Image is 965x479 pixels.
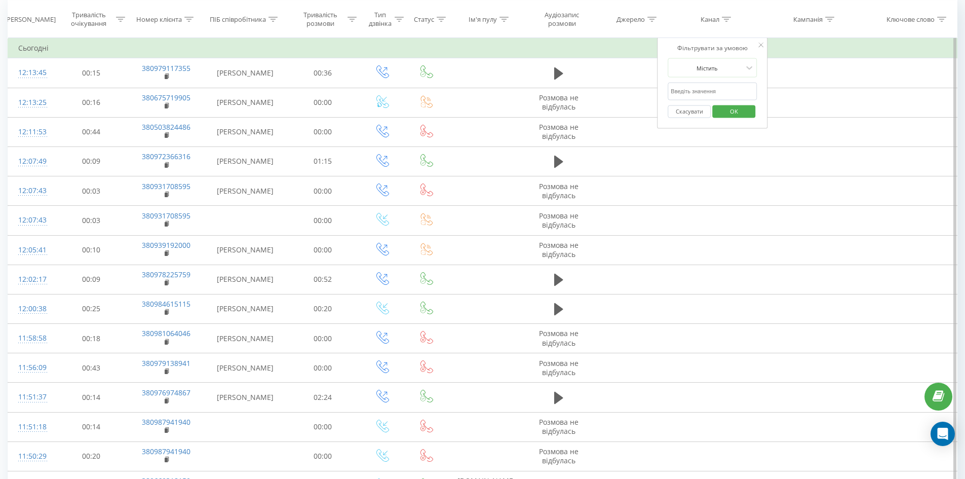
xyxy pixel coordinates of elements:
[55,412,128,441] td: 00:14
[142,358,190,368] a: 380979138941
[142,417,190,427] a: 380987941940
[8,38,957,58] td: Сьогодні
[286,353,360,383] td: 00:00
[286,235,360,265] td: 00:00
[142,328,190,338] a: 380981064046
[286,324,360,353] td: 00:00
[469,15,497,23] div: Ім'я пулу
[55,117,128,146] td: 00:44
[55,206,128,235] td: 00:03
[668,83,757,100] input: Введіть значення
[295,11,345,28] div: Тривалість розмови
[18,93,45,113] div: 12:13:25
[720,103,748,119] span: OK
[793,15,823,23] div: Кампанія
[668,43,757,53] div: Фільтрувати за умовою
[142,447,190,456] a: 380987941940
[368,11,392,28] div: Тип дзвінка
[142,93,190,102] a: 380675719905
[142,240,190,250] a: 380939192000
[539,240,578,259] span: Розмова не відбулась
[539,328,578,347] span: Розмова не відбулась
[712,105,755,118] button: OK
[286,176,360,206] td: 00:00
[5,15,56,23] div: [PERSON_NAME]
[286,146,360,176] td: 01:15
[286,383,360,412] td: 02:24
[286,117,360,146] td: 00:00
[286,206,360,235] td: 00:00
[55,294,128,323] td: 00:25
[204,353,286,383] td: [PERSON_NAME]
[142,181,190,191] a: 380931708595
[142,63,190,73] a: 380979117355
[204,176,286,206] td: [PERSON_NAME]
[668,105,711,118] button: Скасувати
[204,265,286,294] td: [PERSON_NAME]
[701,15,719,23] div: Канал
[55,146,128,176] td: 00:09
[286,412,360,441] td: 00:00
[539,417,578,436] span: Розмова не відбулась
[18,328,45,348] div: 11:58:58
[55,383,128,412] td: 00:14
[55,235,128,265] td: 00:10
[204,324,286,353] td: [PERSON_NAME]
[136,15,182,23] div: Номер клієнта
[204,294,286,323] td: [PERSON_NAME]
[210,15,266,23] div: ПІБ співробітника
[286,58,360,88] td: 00:36
[55,324,128,353] td: 00:18
[286,294,360,323] td: 00:20
[142,122,190,132] a: 380503824486
[539,211,578,230] span: Розмова не відбулась
[18,358,45,378] div: 11:56:09
[18,387,45,407] div: 11:51:37
[142,270,190,279] a: 380978225759
[204,58,286,88] td: [PERSON_NAME]
[539,93,578,112] span: Розмова не відбулась
[18,122,45,142] div: 12:11:53
[539,181,578,200] span: Розмова не відбулась
[18,417,45,437] div: 11:51:18
[616,15,645,23] div: Джерело
[142,388,190,397] a: 380976974867
[204,235,286,265] td: [PERSON_NAME]
[532,11,591,28] div: Аудіозапис розмови
[18,299,45,319] div: 12:00:38
[18,181,45,201] div: 12:07:43
[539,122,578,141] span: Розмова не відбулась
[286,88,360,117] td: 00:00
[204,88,286,117] td: [PERSON_NAME]
[18,210,45,230] div: 12:07:43
[886,15,935,23] div: Ключове слово
[204,146,286,176] td: [PERSON_NAME]
[204,117,286,146] td: [PERSON_NAME]
[18,152,45,171] div: 12:07:49
[286,441,360,471] td: 00:00
[64,11,114,28] div: Тривалість очікування
[55,88,128,117] td: 00:16
[55,176,128,206] td: 00:03
[539,358,578,377] span: Розмова не відбулась
[414,15,434,23] div: Статус
[539,447,578,465] span: Розмова не відбулась
[18,63,45,83] div: 12:13:45
[18,270,45,289] div: 12:02:17
[142,152,190,161] a: 380972366316
[286,265,360,294] td: 00:52
[55,441,128,471] td: 00:20
[142,211,190,220] a: 380931708595
[18,447,45,466] div: 11:50:29
[18,240,45,260] div: 12:05:41
[142,299,190,309] a: 380984615115
[55,353,128,383] td: 00:43
[55,58,128,88] td: 00:15
[931,422,955,446] div: Open Intercom Messenger
[55,265,128,294] td: 00:09
[204,383,286,412] td: [PERSON_NAME]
